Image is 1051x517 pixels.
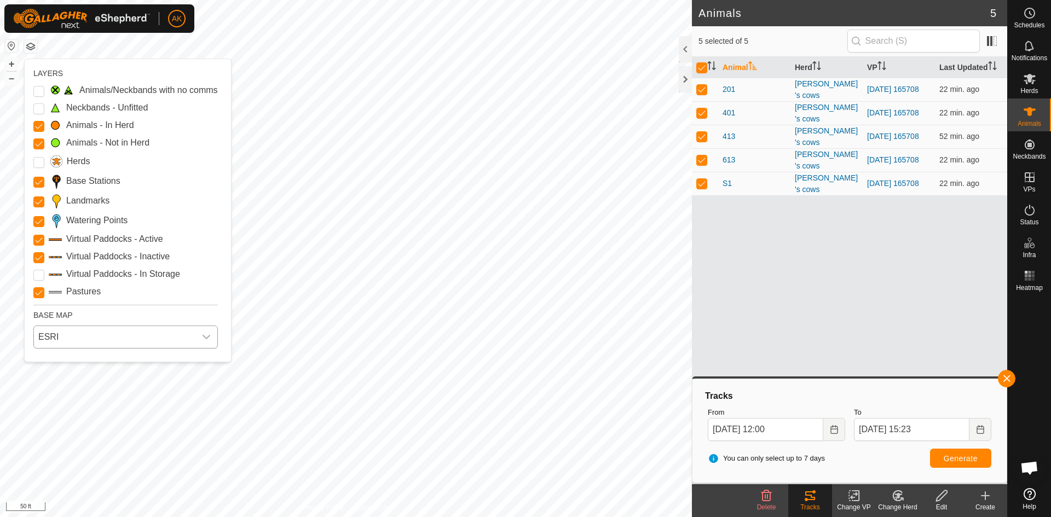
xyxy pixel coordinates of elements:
[988,63,997,72] p-sorticon: Activate to sort
[795,78,858,101] div: [PERSON_NAME]'s cows
[66,285,101,298] label: Pastures
[66,101,148,114] label: Neckbands - Unfitted
[5,39,18,53] button: Reset Map
[34,326,195,348] span: ESRI
[876,502,920,512] div: Change Herd
[795,149,858,172] div: [PERSON_NAME]'s cows
[939,155,979,164] span: Oct 15, 2025, 3:20 PM
[1013,451,1046,484] div: Open chat
[939,179,979,188] span: Oct 15, 2025, 3:20 PM
[723,107,735,119] span: 401
[33,305,218,321] div: BASE MAP
[757,503,776,511] span: Delete
[969,418,991,441] button: Choose Date
[748,63,757,72] p-sorticon: Activate to sort
[854,407,991,418] label: To
[847,30,980,53] input: Search (S)
[963,502,1007,512] div: Create
[303,503,344,513] a: Privacy Policy
[172,13,182,25] span: AK
[867,179,919,188] a: [DATE] 165708
[357,503,389,513] a: Contact Us
[1014,22,1044,28] span: Schedules
[1020,88,1038,94] span: Herds
[1020,219,1038,225] span: Status
[66,119,134,132] label: Animals - In Herd
[867,85,919,94] a: [DATE] 165708
[1023,186,1035,193] span: VPs
[935,57,1007,78] th: Last Updated
[66,175,120,188] label: Base Stations
[939,108,979,117] span: Oct 15, 2025, 3:20 PM
[24,40,37,53] button: Map Layers
[795,102,858,125] div: [PERSON_NAME]'s cows
[13,9,150,28] img: Gallagher Logo
[812,63,821,72] p-sorticon: Activate to sort
[788,502,832,512] div: Tracks
[703,390,996,403] div: Tracks
[718,57,790,78] th: Animal
[79,84,218,97] label: Animals/Neckbands with no comms
[790,57,863,78] th: Herd
[66,194,109,207] label: Landmarks
[723,178,732,189] span: S1
[66,268,180,281] label: Virtual Paddocks - In Storage
[698,7,990,20] h2: Animals
[920,502,963,512] div: Edit
[723,131,735,142] span: 413
[1018,120,1041,127] span: Animals
[939,85,979,94] span: Oct 15, 2025, 3:20 PM
[877,63,886,72] p-sorticon: Activate to sort
[723,154,735,166] span: 613
[66,214,128,227] label: Watering Points
[1016,284,1043,291] span: Heatmap
[990,5,996,21] span: 5
[707,63,716,72] p-sorticon: Activate to sort
[1008,484,1051,514] a: Help
[195,326,217,348] div: dropdown trigger
[795,172,858,195] div: [PERSON_NAME]'s cows
[67,155,90,168] label: Herds
[867,132,919,141] a: [DATE] 165708
[867,155,919,164] a: [DATE] 165708
[723,84,735,95] span: 201
[5,72,18,85] button: –
[1023,503,1036,510] span: Help
[66,250,170,263] label: Virtual Paddocks - Inactive
[708,407,845,418] label: From
[33,68,218,79] div: LAYERS
[867,108,919,117] a: [DATE] 165708
[823,418,845,441] button: Choose Date
[930,449,991,468] button: Generate
[1012,55,1047,61] span: Notifications
[698,36,847,47] span: 5 selected of 5
[1023,252,1036,258] span: Infra
[66,233,163,246] label: Virtual Paddocks - Active
[863,57,935,78] th: VP
[939,132,979,141] span: Oct 15, 2025, 2:50 PM
[66,136,149,149] label: Animals - Not in Herd
[708,453,825,464] span: You can only select up to 7 days
[832,502,876,512] div: Change VP
[944,454,978,463] span: Generate
[5,57,18,71] button: +
[1013,153,1046,160] span: Neckbands
[795,125,858,148] div: [PERSON_NAME]'s cows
